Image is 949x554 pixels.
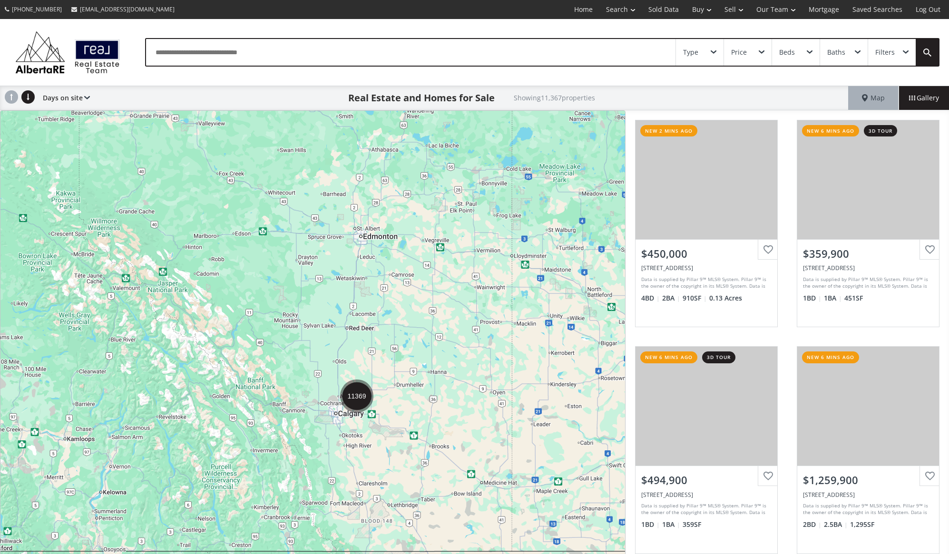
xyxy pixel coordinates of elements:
span: 1 BD [803,293,822,303]
span: 4 BD [641,293,660,303]
div: Price [731,49,747,56]
div: $494,900 [641,473,772,487]
span: [PHONE_NUMBER] [12,5,62,13]
div: 8370 Broadcast Avenue SW #402, Calgary, AB T3H 6L3 [803,264,933,272]
h2: Showing 11,367 properties [514,94,595,101]
a: new 2 mins ago$450,000[STREET_ADDRESS]Data is supplied by Pillar 9™ MLS® System. Pillar 9™ is the... [626,110,787,337]
div: $359,900 [803,246,933,261]
span: 2 BA [662,293,680,303]
div: 4230 40a Avenue, Red Deer, AB T4N 2X2 [641,264,772,272]
span: 1,295 SF [850,520,874,529]
div: 395 11 Avenue SW #1104, Calgary, AB T2R 1N2 [641,491,772,499]
div: $1,259,900 [803,473,933,487]
span: 1 BD [641,520,660,529]
img: Logo [10,29,125,76]
div: $450,000 [641,246,772,261]
div: Data is supplied by Pillar 9™ MLS® System. Pillar 9™ is the owner of the copyright in its MLS® Sy... [641,276,769,290]
span: 2 BD [803,520,822,529]
span: [EMAIL_ADDRESS][DOMAIN_NAME] [80,5,175,13]
span: Gallery [909,93,939,103]
span: 0.13 Acres [709,293,742,303]
div: Data is supplied by Pillar 9™ MLS® System. Pillar 9™ is the owner of the copyright in its MLS® Sy... [803,276,931,290]
div: Data is supplied by Pillar 9™ MLS® System. Pillar 9™ is the owner of the copyright in its MLS® Sy... [641,502,769,516]
div: Baths [827,49,845,56]
div: Beds [779,49,795,56]
span: 451 SF [844,293,863,303]
div: Data is supplied by Pillar 9™ MLS® System. Pillar 9™ is the owner of the copyright in its MLS® Sy... [803,502,931,516]
span: 910 SF [683,293,707,303]
span: Map [862,93,885,103]
div: Days on site [38,86,90,110]
div: Map [848,86,899,110]
span: 359 SF [683,520,701,529]
h1: Real Estate and Homes for Sale [348,91,495,105]
div: Filters [875,49,895,56]
div: 301 11 Avenue SW #1104, Calgary, AB T2R 1B9 [803,491,933,499]
span: 2.5 BA [824,520,848,529]
a: [EMAIL_ADDRESS][DOMAIN_NAME] [67,0,179,18]
div: 11369 [340,379,373,413]
div: Gallery [899,86,949,110]
a: new 6 mins ago3d tour$359,900[STREET_ADDRESS]Data is supplied by Pillar 9™ MLS® System. Pillar 9™... [787,110,949,337]
div: Type [683,49,698,56]
span: 1 BA [662,520,680,529]
span: 1 BA [824,293,842,303]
